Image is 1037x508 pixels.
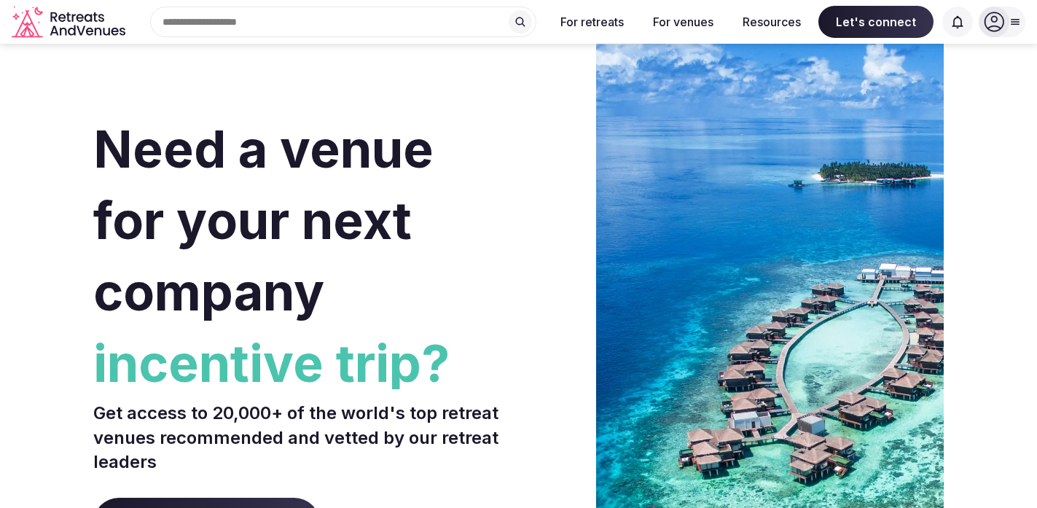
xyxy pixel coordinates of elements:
button: For venues [641,6,725,38]
button: Resources [731,6,813,38]
svg: Retreats and Venues company logo [12,6,128,39]
p: Get access to 20,000+ of the world's top retreat venues recommended and vetted by our retreat lea... [93,401,513,474]
span: Need a venue for your next company [93,118,434,323]
span: incentive trip? [93,328,513,399]
a: Visit the homepage [12,6,128,39]
span: Let's connect [818,6,934,38]
button: For retreats [549,6,635,38]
